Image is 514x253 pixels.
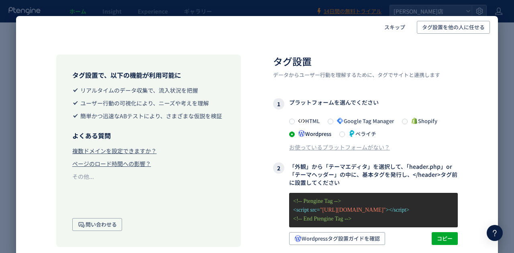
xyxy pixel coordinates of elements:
[273,162,284,174] i: 2
[422,21,485,34] span: タグ設置を他の人に任せる
[379,21,410,34] button: スキップ
[293,197,454,206] p: <!-- Ptengine Tag -->
[293,215,454,223] p: <!-- End Ptengine Tag -->
[72,131,225,140] h3: よくある質問
[273,71,458,79] p: データからユーザー行動を理解するために、タグでサイトと連携します
[273,98,458,109] h3: プラットフォームを選んでください
[384,21,405,34] span: スキップ
[437,232,453,245] span: コピー
[289,143,390,151] div: お使っているプラットフォームがない？
[273,55,458,68] h2: タグ設置
[295,130,331,138] span: Wordpress
[273,162,458,186] h3: 「外観」から「テーマエディタ」を選択して、「header.php」or「テーマヘッダー」の中に、基本タグを発行し、</header>タグ前に設置してください
[72,71,225,80] h3: タグ設置で、以下の機能が利用可能に
[72,86,225,94] li: リアルタイムのデータ収集で、流入状況を把握
[72,147,157,155] div: 複数ドメインを設定できますか？
[432,232,458,245] button: コピー
[333,117,394,125] span: Google Tag Manager
[293,206,454,215] p: <script src= ></script>
[289,232,385,245] button: Wordpressタグ設置ガイドを確認
[72,172,94,180] div: その他...
[72,99,225,107] li: ユーザー行動の可視化により、ニーズや考えを理解
[408,117,437,125] span: Shopify
[72,160,151,168] div: ページのロード時間への影響？
[72,112,225,120] li: 簡単かつ迅速なABテストにより、さまざまな仮説を検証
[295,117,320,125] span: HTML
[320,207,386,213] span: "[URL][DOMAIN_NAME]"
[294,232,380,245] span: Wordpressタグ設置ガイドを確認
[417,21,490,34] button: タグ設置を他の人に任せる
[273,98,284,109] i: 1
[72,218,122,231] button: 問い合わせる
[345,130,376,138] span: ペライチ
[78,218,117,231] span: 問い合わせる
